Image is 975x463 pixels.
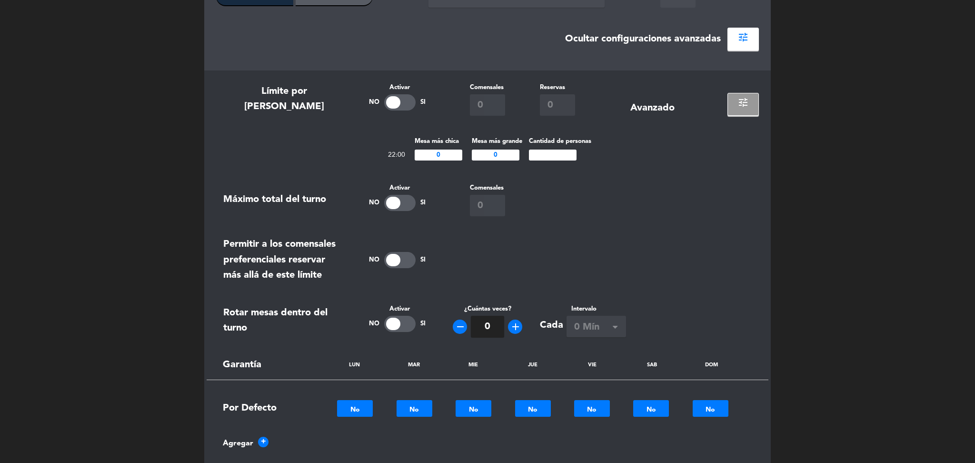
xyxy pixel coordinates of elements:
span: tune [737,97,749,108]
div: Garantía [216,357,307,373]
div: Máximo total del turno [223,192,326,208]
label: Activar [359,304,435,314]
div: MAR [395,362,433,368]
div: Límite por [PERSON_NAME] [223,84,345,115]
button: Agregar+ [223,437,269,450]
label: Activar [359,183,435,193]
div: Rotar mesas dentro del turno [223,305,345,336]
div: Permitir a los comensales preferenciales reservar más allá de este límite [223,237,345,283]
input: 0 [470,94,505,116]
th: Mesa más grande [467,136,524,147]
span: tune [737,31,749,43]
i: add [510,321,521,332]
div: Cada [540,318,563,333]
div: VIE [573,362,611,368]
label: Reservas [540,82,575,92]
span: 0 Mín [574,320,611,335]
button: tune [727,28,759,50]
div: Avanzado [630,101,675,116]
div: DOM [692,362,730,368]
td: 22:00 [383,147,410,163]
div: SAB [633,362,671,368]
th: Cantidad de personas [524,136,592,147]
div: LUN [335,362,373,368]
input: 0 [470,195,505,216]
button: add [508,320,522,334]
label: Intervalo [567,304,626,314]
label: Comensales [470,82,505,92]
div: JUE [514,362,552,368]
label: ¿Cuántas veces? [464,304,511,314]
div: Ocultar configuraciones avanzadas [565,31,721,47]
button: remove [453,320,467,334]
i: remove [455,321,466,332]
button: tune [727,93,759,116]
label: Activar [359,82,435,92]
label: Comensales [470,183,505,193]
div: Por Defecto [216,400,307,417]
input: 0 [540,94,575,116]
div: MIE [454,362,492,368]
th: Mesa más chica [410,136,467,147]
span: + [258,437,269,447]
